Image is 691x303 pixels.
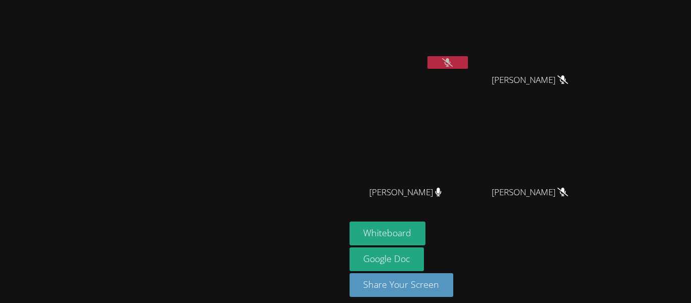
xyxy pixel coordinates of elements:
[350,247,424,271] a: Google Doc
[350,273,454,297] button: Share Your Screen
[350,222,426,245] button: Whiteboard
[492,185,568,200] span: [PERSON_NAME]
[492,73,568,88] span: [PERSON_NAME]
[369,185,442,200] span: [PERSON_NAME]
